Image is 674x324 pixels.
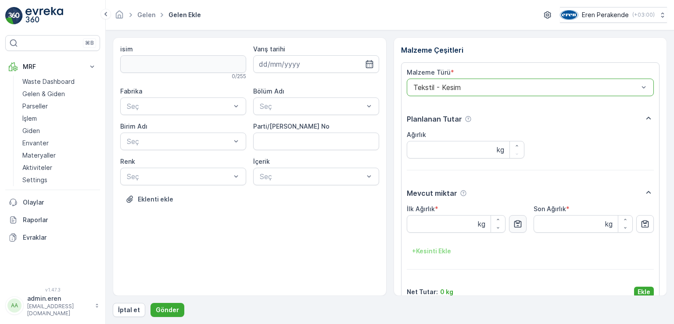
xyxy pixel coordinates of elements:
p: [EMAIL_ADDRESS][DOMAIN_NAME] [27,303,90,317]
a: Envanter [19,137,100,149]
p: 0 / 255 [232,73,246,80]
a: Materyaller [19,149,100,162]
a: Olaylar [5,194,100,211]
a: Settings [19,174,100,186]
button: +Kesinti Ekle [407,244,456,258]
p: Planlanan Tutar [407,114,462,124]
button: AAadmin.eren[EMAIL_ADDRESS][DOMAIN_NAME] [5,294,100,317]
label: Bölüm Adı [253,87,284,95]
p: Gelen & Giden [22,90,65,98]
p: Seç [260,171,364,182]
a: Evraklar [5,229,100,246]
p: Seç [127,171,231,182]
label: Varış tarihi [253,45,285,53]
p: 0 kg [440,288,453,296]
p: Materyaller [22,151,56,160]
p: Seç [260,101,364,112]
button: İptal et [113,303,145,317]
p: Mevcut miktar [407,188,457,198]
label: Ağırlık [407,131,426,138]
span: v 1.47.3 [5,287,100,292]
p: Giden [22,126,40,135]
p: Evraklar [23,233,97,242]
p: Eren Perakende [582,11,629,19]
p: kg [497,144,504,155]
p: İptal et [118,306,140,314]
p: kg [605,219,613,229]
a: Giden [19,125,100,137]
a: İşlem [19,112,100,125]
p: Malzeme Çeşitleri [401,45,660,55]
label: İçerik [253,158,270,165]
p: admin.eren [27,294,90,303]
a: Parseller [19,100,100,112]
img: logo [5,7,23,25]
label: Son Ağırlık [534,205,566,212]
a: Ana Sayfa [115,13,124,21]
p: Seç [127,136,231,147]
a: Waste Dashboard [19,76,100,88]
p: Settings [22,176,47,184]
p: Seç [127,101,231,112]
a: Gelen & Giden [19,88,100,100]
button: Eren Perakende(+03:00) [560,7,667,23]
p: Net Tutar : [407,288,438,296]
p: ( +03:00 ) [632,11,655,18]
label: Malzeme Türü [407,68,451,76]
div: Yardım Araç İkonu [465,115,472,122]
button: Gönder [151,303,184,317]
div: Yardım Araç İkonu [460,190,467,197]
label: İlk Ağırlık [407,205,435,212]
label: Fabrika [120,87,142,95]
p: Envanter [22,139,49,148]
p: Parseller [22,102,48,111]
button: MRF [5,58,100,76]
p: Gönder [156,306,179,314]
img: logo_light-DOdMpM7g.png [25,7,63,25]
p: Eklenti ekle [138,195,173,204]
p: + Kesinti Ekle [412,247,451,256]
p: ⌘B [85,40,94,47]
input: dd/mm/yyyy [253,55,379,73]
label: Birim Adı [120,122,147,130]
img: image_16_2KwAvdm.png [560,10,578,20]
p: kg [478,219,485,229]
p: Ekle [638,288,650,296]
label: isim [120,45,133,53]
span: Gelen ekle [167,11,203,19]
label: Parti/[PERSON_NAME] No [253,122,330,130]
p: Olaylar [23,198,97,207]
p: Waste Dashboard [22,77,75,86]
p: Aktiviteler [22,163,52,172]
label: Renk [120,158,135,165]
a: Raporlar [5,211,100,229]
button: Ekle [634,287,654,297]
p: MRF [23,62,82,71]
p: Raporlar [23,216,97,224]
button: Dosya Yükle [120,192,179,206]
a: Gelen [137,11,155,18]
p: İşlem [22,114,37,123]
a: Aktiviteler [19,162,100,174]
div: AA [7,299,22,313]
